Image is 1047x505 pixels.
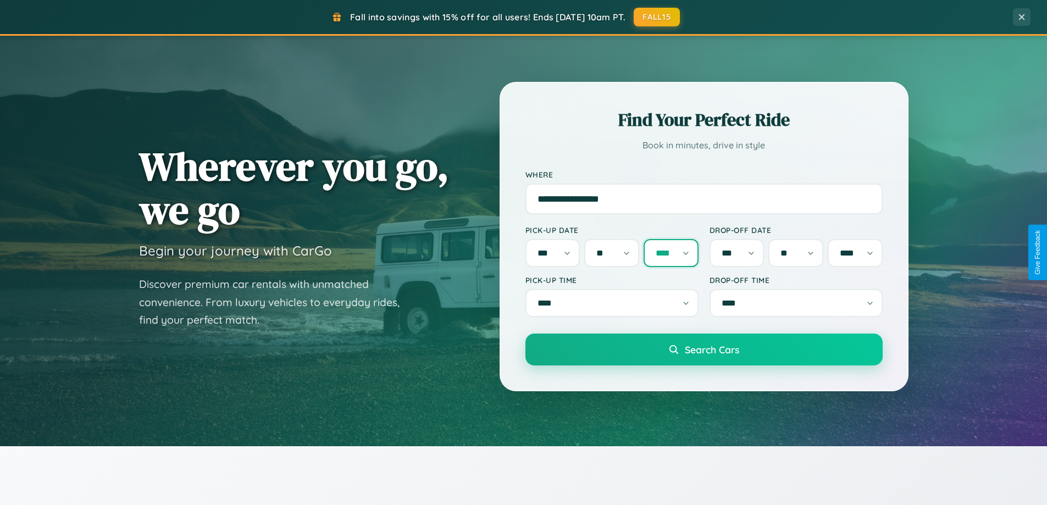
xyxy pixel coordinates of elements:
span: Fall into savings with 15% off for all users! Ends [DATE] 10am PT. [350,12,625,23]
label: Where [525,170,883,179]
button: Search Cars [525,334,883,365]
label: Pick-up Date [525,225,699,235]
label: Drop-off Date [710,225,883,235]
div: Give Feedback [1034,230,1042,275]
label: Drop-off Time [710,275,883,285]
h3: Begin your journey with CarGo [139,242,332,259]
p: Discover premium car rentals with unmatched convenience. From luxury vehicles to everyday rides, ... [139,275,414,329]
span: Search Cars [685,343,739,356]
label: Pick-up Time [525,275,699,285]
button: FALL15 [634,8,680,26]
h2: Find Your Perfect Ride [525,108,883,132]
h1: Wherever you go, we go [139,145,449,231]
p: Book in minutes, drive in style [525,137,883,153]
